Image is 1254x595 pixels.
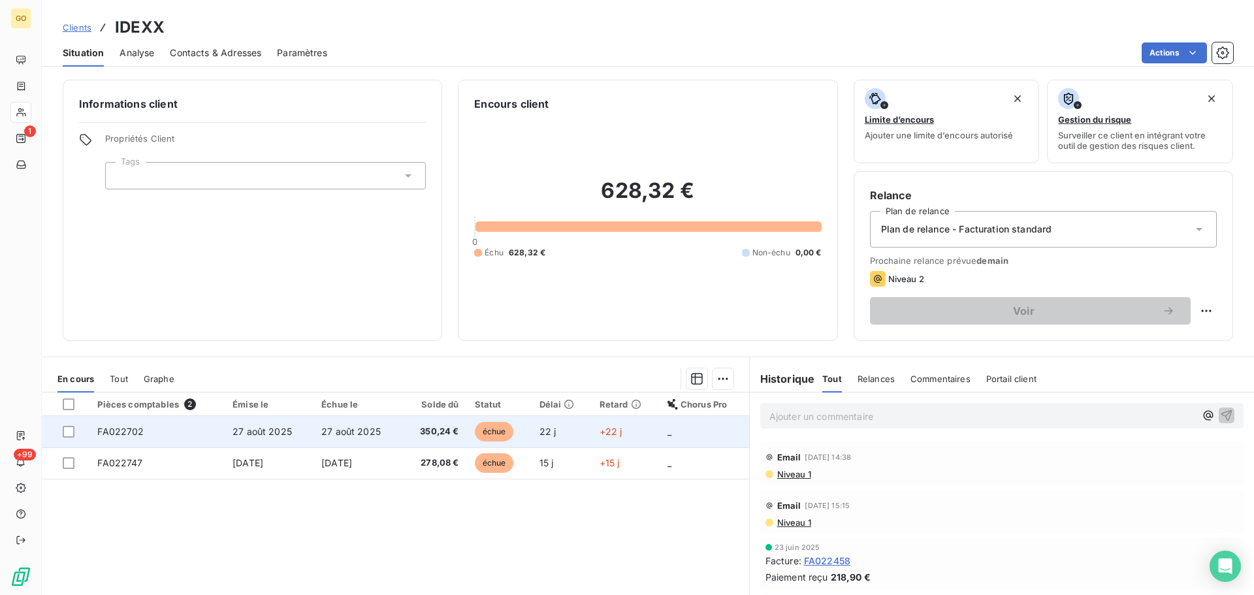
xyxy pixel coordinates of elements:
span: Paiement reçu [765,570,828,584]
span: échue [475,422,514,442]
button: Gestion du risqueSurveiller ce client en intégrant votre outil de gestion des risques client. [1047,80,1233,163]
span: Email [777,500,801,511]
img: Logo LeanPay [10,566,31,587]
span: Prochaine relance prévue [870,255,1217,266]
span: [DATE] [321,457,352,468]
span: Situation [63,46,104,59]
div: Chorus Pro [667,399,741,410]
span: _ [667,426,671,437]
span: Niveau 2 [888,274,924,284]
span: 2 [184,398,196,410]
span: 1 [24,125,36,137]
span: Voir [886,306,1162,316]
div: Open Intercom Messenger [1210,551,1241,582]
div: Statut [475,399,524,410]
a: Clients [63,21,91,34]
h3: IDEXX [115,16,165,39]
span: +22 j [600,426,622,437]
span: 27 août 2025 [321,426,381,437]
span: Non-échu [752,247,790,259]
span: +15 j [600,457,620,468]
span: Graphe [144,374,174,384]
span: FA022747 [97,457,142,468]
div: Retard [600,399,652,410]
span: Échu [485,247,504,259]
span: Clients [63,22,91,33]
span: 628,32 € [509,247,545,259]
span: [DATE] [233,457,263,468]
div: Émise le [233,399,306,410]
h6: Informations client [79,96,426,112]
button: Actions [1142,42,1207,63]
span: 27 août 2025 [233,426,292,437]
span: 218,90 € [831,570,871,584]
span: Portail client [986,374,1037,384]
span: Tout [822,374,842,384]
span: Tout [110,374,128,384]
button: Limite d’encoursAjouter une limite d’encours autorisé [854,80,1040,163]
span: Surveiller ce client en intégrant votre outil de gestion des risques client. [1058,130,1222,151]
div: GO [10,8,31,29]
span: 278,08 € [410,457,459,470]
button: Voir [870,297,1191,325]
span: demain [976,255,1008,266]
div: Solde dû [410,399,459,410]
span: Niveau 1 [776,469,811,479]
span: 15 j [539,457,554,468]
div: Délai [539,399,584,410]
h2: 628,32 € [474,178,821,217]
span: Email [777,452,801,462]
input: Ajouter une valeur [116,170,127,182]
span: Facture : [765,554,801,568]
span: _ [667,457,671,468]
span: Plan de relance - Facturation standard [881,223,1052,236]
div: Échue le [321,399,394,410]
span: [DATE] 14:38 [805,453,851,461]
span: 350,24 € [410,425,459,438]
span: 23 juin 2025 [775,543,820,551]
span: [DATE] 15:15 [805,502,850,509]
span: Commentaires [910,374,971,384]
span: Paramètres [277,46,327,59]
span: FA022702 [97,426,144,437]
span: En cours [57,374,94,384]
span: Niveau 1 [776,517,811,528]
span: 0 [472,236,477,247]
h6: Encours client [474,96,549,112]
span: Contacts & Adresses [170,46,261,59]
span: FA022458 [804,554,850,568]
span: Relances [858,374,895,384]
span: Analyse [120,46,154,59]
span: +99 [14,449,36,460]
span: 0,00 € [796,247,822,259]
span: Gestion du risque [1058,114,1131,125]
h6: Historique [750,371,815,387]
h6: Relance [870,187,1217,203]
span: échue [475,453,514,473]
span: 22 j [539,426,556,437]
span: Propriétés Client [105,133,426,152]
span: Limite d’encours [865,114,934,125]
span: Ajouter une limite d’encours autorisé [865,130,1013,140]
div: Pièces comptables [97,398,217,410]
